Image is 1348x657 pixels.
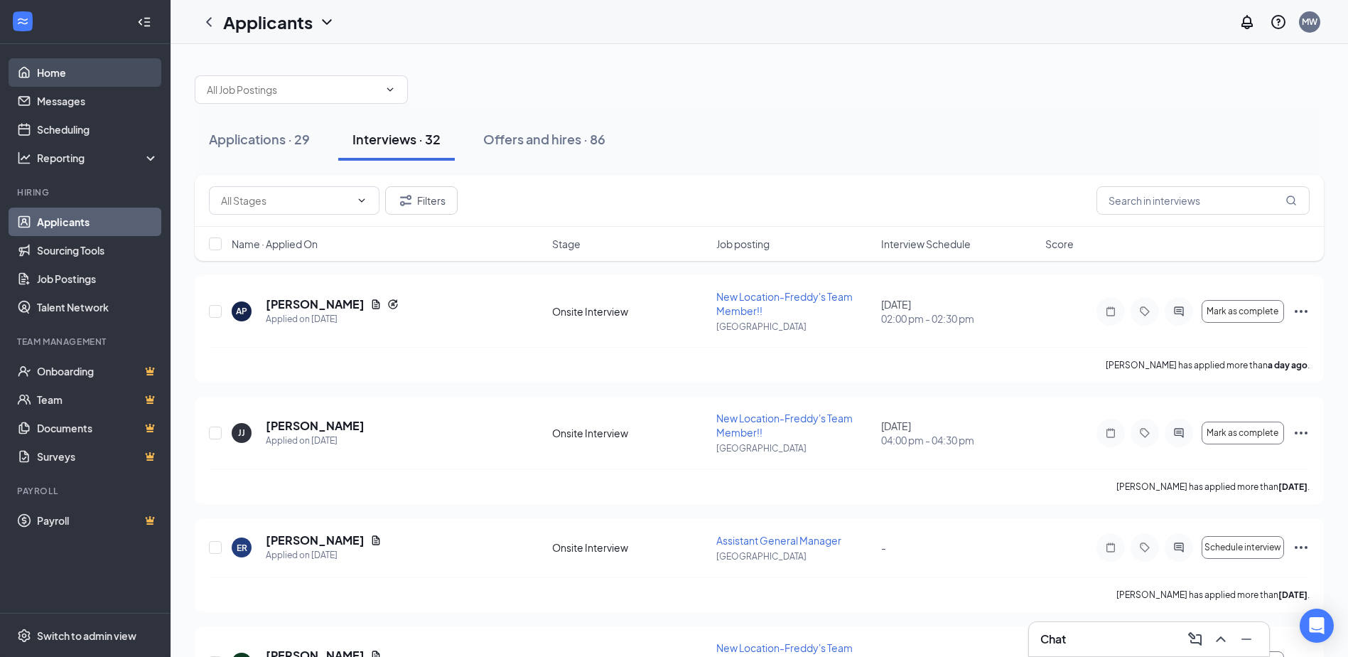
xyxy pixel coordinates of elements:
[881,297,1037,326] div: [DATE]
[200,14,217,31] svg: ChevronLeft
[552,426,708,440] div: Onsite Interview
[1202,300,1284,323] button: Mark as complete
[1293,424,1310,442] svg: Ellipses
[1278,589,1307,600] b: [DATE]
[37,265,158,293] a: Job Postings
[881,433,1037,447] span: 04:00 pm - 04:30 pm
[387,299,399,310] svg: Reapply
[881,237,971,251] span: Interview Schedule
[37,208,158,236] a: Applicants
[17,485,156,497] div: Payroll
[716,412,853,439] span: New Location-Freddy's Team Member!!
[1136,427,1153,439] svg: Tag
[716,442,872,454] p: [GEOGRAPHIC_DATA]
[881,311,1037,326] span: 02:00 pm - 02:30 pm
[1302,16,1317,28] div: MW
[1202,536,1284,559] button: Schedule interview
[17,629,31,643] svg: Settings
[1170,542,1187,553] svg: ActiveChat
[716,321,872,333] p: [GEOGRAPHIC_DATA]
[1116,481,1310,493] p: [PERSON_NAME] has applied more than .
[1187,631,1204,648] svg: ComposeMessage
[37,236,158,265] a: Sourcing Tools
[1293,539,1310,556] svg: Ellipses
[318,14,335,31] svg: ChevronDown
[223,10,313,34] h1: Applicants
[1045,237,1074,251] span: Score
[1040,631,1066,647] h3: Chat
[1184,628,1207,651] button: ComposeMessage
[238,427,245,439] div: JJ
[1102,427,1119,439] svg: Note
[266,548,382,562] div: Applied on [DATE]
[1170,306,1187,317] svg: ActiveChat
[1268,360,1307,370] b: a day ago
[356,195,367,206] svg: ChevronDown
[881,419,1037,447] div: [DATE]
[1096,186,1310,215] input: Search in interviews
[37,385,158,414] a: TeamCrown
[1278,481,1307,492] b: [DATE]
[1207,306,1278,316] span: Mark as complete
[37,506,158,535] a: PayrollCrown
[37,58,158,87] a: Home
[209,130,310,148] div: Applications · 29
[1102,306,1119,317] svg: Note
[1209,628,1232,651] button: ChevronUp
[1106,359,1310,371] p: [PERSON_NAME] has applied more than .
[37,357,158,385] a: OnboardingCrown
[207,82,379,97] input: All Job Postings
[37,442,158,471] a: SurveysCrown
[370,299,382,310] svg: Document
[37,115,158,144] a: Scheduling
[1136,306,1153,317] svg: Tag
[352,130,441,148] div: Interviews · 32
[1270,14,1287,31] svg: QuestionInfo
[266,297,365,312] h5: [PERSON_NAME]
[552,540,708,555] div: Onsite Interview
[232,237,318,251] span: Name · Applied On
[37,629,136,643] div: Switch to admin view
[1207,428,1278,438] span: Mark as complete
[16,14,30,28] svg: WorkstreamLogo
[266,418,365,434] h5: [PERSON_NAME]
[17,336,156,348] div: Team Management
[17,151,31,165] svg: Analysis
[552,304,708,319] div: Onsite Interview
[483,130,605,148] div: Offers and hires · 86
[1293,303,1310,320] svg: Ellipses
[716,550,872,562] p: [GEOGRAPHIC_DATA]
[37,293,158,321] a: Talent Network
[1239,14,1256,31] svg: Notifications
[1136,542,1153,553] svg: Tag
[1235,628,1258,651] button: Minimize
[17,186,156,198] div: Hiring
[37,414,158,442] a: DocumentsCrown
[37,87,158,115] a: Messages
[237,542,247,554] div: ER
[266,434,365,448] div: Applied on [DATE]
[384,84,396,95] svg: ChevronDown
[266,533,365,548] h5: [PERSON_NAME]
[881,541,886,554] span: -
[1102,542,1119,553] svg: Note
[385,186,458,215] button: Filter Filters
[1204,543,1281,552] span: Schedule interview
[1300,609,1334,643] div: Open Intercom Messenger
[1212,631,1229,648] svg: ChevronUp
[1238,631,1255,648] svg: Minimize
[236,305,247,317] div: AP
[1285,195,1297,206] svg: MagnifyingGlass
[370,535,382,546] svg: Document
[137,15,151,29] svg: Collapse
[716,290,853,317] span: New Location-Freddy's Team Member!!
[552,237,581,251] span: Stage
[1202,422,1284,444] button: Mark as complete
[266,312,399,326] div: Applied on [DATE]
[1116,589,1310,601] p: [PERSON_NAME] has applied more than .
[716,534,841,547] span: Assistant General Manager
[397,192,414,209] svg: Filter
[221,193,350,208] input: All Stages
[37,151,159,165] div: Reporting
